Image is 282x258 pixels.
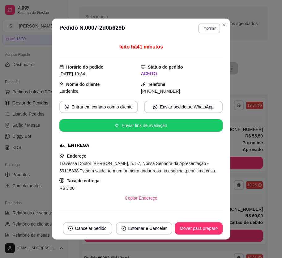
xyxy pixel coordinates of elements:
span: [DATE] 19:34 [59,71,85,76]
button: Mover para preparo [175,222,223,235]
button: whats-appEnviar pedido ao WhatsApp [144,101,223,113]
span: desktop [141,65,145,69]
button: Copiar Endereço [120,192,162,204]
span: phone [141,82,145,87]
span: feito há 41 minutos [119,44,163,49]
div: ACEITO [141,70,223,77]
span: Travessa Doutor [PERSON_NAME], n. 57, Nossa Senhora da Apresentação - 59115838 Tv sem saida, tem ... [59,161,216,173]
span: Lurdenice [59,89,79,94]
button: starEnviar link de avaliação [59,119,223,132]
button: close-circleEstornar e Cancelar [116,222,173,235]
span: user [59,82,64,87]
span: star [115,123,119,128]
strong: Telefone [148,82,165,87]
strong: Taxa de entrega [67,178,100,183]
button: whats-appEntrar em contato com o cliente [59,101,138,113]
span: calendar [59,65,64,69]
button: close-circleCancelar pedido [63,222,112,235]
h3: Pedido N. 0007-2d0b629b [59,23,125,33]
span: whats-app [153,105,157,109]
strong: Endereço [67,154,87,159]
span: pushpin [59,153,64,158]
strong: Status do pedido [148,65,183,70]
span: R$ 3,00 [59,186,75,191]
button: Close [219,20,229,30]
span: close-circle [122,226,126,231]
div: ENTREGA [68,142,89,149]
strong: Horário do pedido [66,65,104,70]
button: Imprimir [198,23,220,33]
span: dollar [59,178,64,183]
strong: Nome do cliente [66,82,100,87]
span: whats-app [65,105,69,109]
span: [PHONE_NUMBER] [141,89,180,94]
span: close-circle [68,226,73,231]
